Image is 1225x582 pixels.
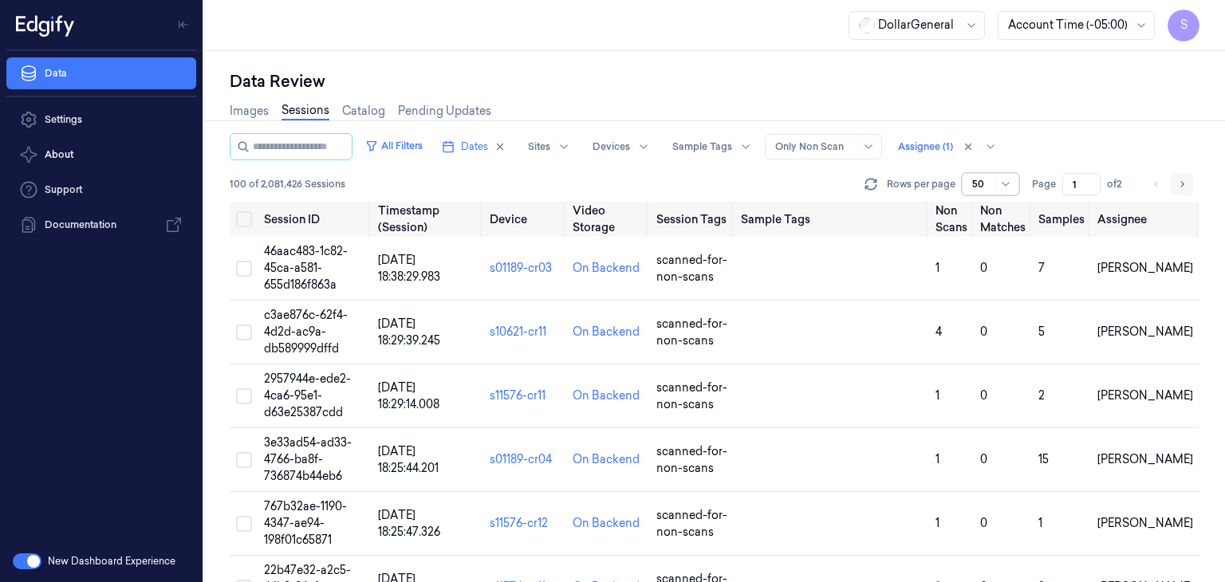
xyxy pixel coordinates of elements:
th: Session Tags [650,202,735,237]
span: scanned-for-non-scans [656,380,727,411]
button: Select all [236,211,252,227]
span: [PERSON_NAME] [1097,388,1193,403]
th: Sample Tags [735,202,929,237]
span: [PERSON_NAME] [1097,261,1193,275]
button: About [6,139,196,171]
span: 15 [1038,452,1049,466]
span: 7 [1038,261,1045,275]
button: Go to next page [1171,173,1193,195]
th: Non Matches [974,202,1032,237]
button: S [1168,10,1199,41]
span: 1 [1038,516,1042,530]
button: Select row [236,324,252,340]
span: 1 [935,261,939,275]
th: Session ID [258,202,372,237]
span: 4 [935,324,942,339]
div: On Backend [573,515,640,532]
span: 0 [980,261,987,275]
th: Assignee [1091,202,1199,237]
a: Pending Updates [398,103,491,120]
span: 0 [980,452,987,466]
span: 767b32ae-1190-4347-ae94-198f01c65871 [264,499,347,547]
a: Sessions [282,102,329,120]
span: 0 [980,324,987,339]
span: Page [1032,177,1056,191]
div: On Backend [573,451,640,468]
a: Settings [6,104,196,136]
span: 2957944e-ede2-4ca6-95e1-d63e25387cdd [264,372,351,419]
button: Select row [236,516,252,532]
span: 5 [1038,324,1045,339]
span: Dates [461,140,488,154]
a: Images [230,103,269,120]
span: scanned-for-non-scans [656,444,727,475]
th: Device [483,202,566,237]
div: On Backend [573,387,640,404]
button: Select row [236,261,252,277]
span: 100 of 2,081,426 Sessions [230,177,345,191]
div: s11576-cr11 [490,387,560,404]
span: 1 [935,516,939,530]
span: scanned-for-non-scans [656,508,727,539]
span: 0 [980,516,987,530]
nav: pagination [1145,173,1193,195]
span: [DATE] 18:25:44.201 [378,444,439,475]
span: 3e33ad54-ad33-4766-ba8f-736874b44eb6 [264,435,352,483]
span: [DATE] 18:29:39.245 [378,317,440,348]
button: Dates [435,134,512,159]
button: Select row [236,452,252,468]
span: 1 [935,388,939,403]
button: All Filters [359,133,429,159]
span: 46aac483-1c82-45ca-a581-655d186f863a [264,244,348,292]
a: Support [6,174,196,206]
div: On Backend [573,324,640,340]
button: Toggle Navigation [171,12,196,37]
span: 0 [980,388,987,403]
th: Samples [1032,202,1091,237]
a: Catalog [342,103,385,120]
span: [PERSON_NAME] [1097,452,1193,466]
th: Video Storage [566,202,650,237]
div: Data Review [230,70,1199,92]
span: [DATE] 18:38:29.983 [378,253,440,284]
button: Select row [236,388,252,404]
span: [DATE] 18:29:14.008 [378,380,439,411]
span: [PERSON_NAME] [1097,324,1193,339]
span: c3ae876c-62f4-4d2d-ac9a-db589999dffd [264,308,348,356]
div: s10621-cr11 [490,324,560,340]
span: 1 [935,452,939,466]
span: 2 [1038,388,1045,403]
p: Rows per page [887,177,955,191]
div: s01189-cr04 [490,451,560,468]
span: [PERSON_NAME] [1097,516,1193,530]
span: [DATE] 18:25:47.326 [378,508,440,539]
a: Data [6,57,196,89]
th: Timestamp (Session) [372,202,483,237]
span: scanned-for-non-scans [656,317,727,348]
div: s01189-cr03 [490,260,560,277]
span: scanned-for-non-scans [656,253,727,284]
div: On Backend [573,260,640,277]
a: Documentation [6,209,196,241]
div: s11576-cr12 [490,515,560,532]
th: Non Scans [929,202,974,237]
span: of 2 [1107,177,1132,191]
